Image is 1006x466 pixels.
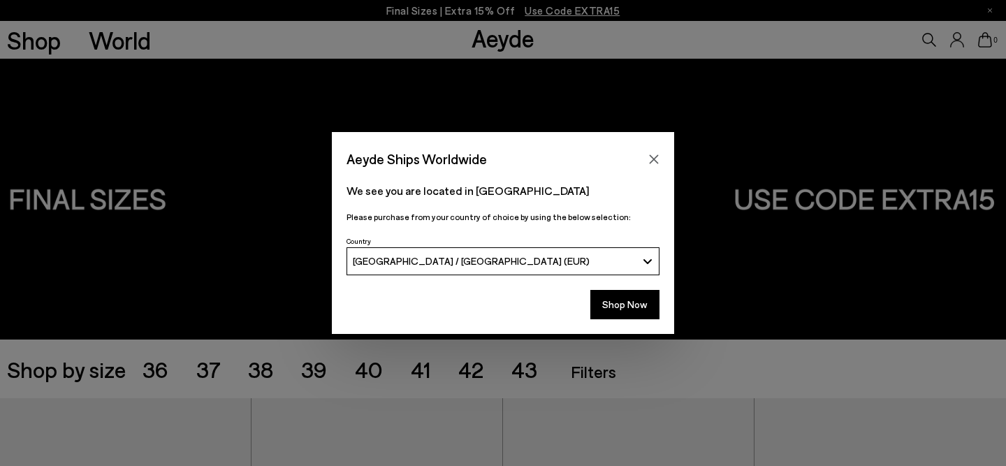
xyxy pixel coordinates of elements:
button: Close [643,149,664,170]
button: Shop Now [590,290,659,319]
span: Country [347,237,371,245]
span: Aeyde Ships Worldwide [347,147,487,171]
p: We see you are located in [GEOGRAPHIC_DATA] [347,182,659,199]
span: [GEOGRAPHIC_DATA] / [GEOGRAPHIC_DATA] (EUR) [353,255,590,267]
p: Please purchase from your country of choice by using the below selection: [347,210,659,224]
